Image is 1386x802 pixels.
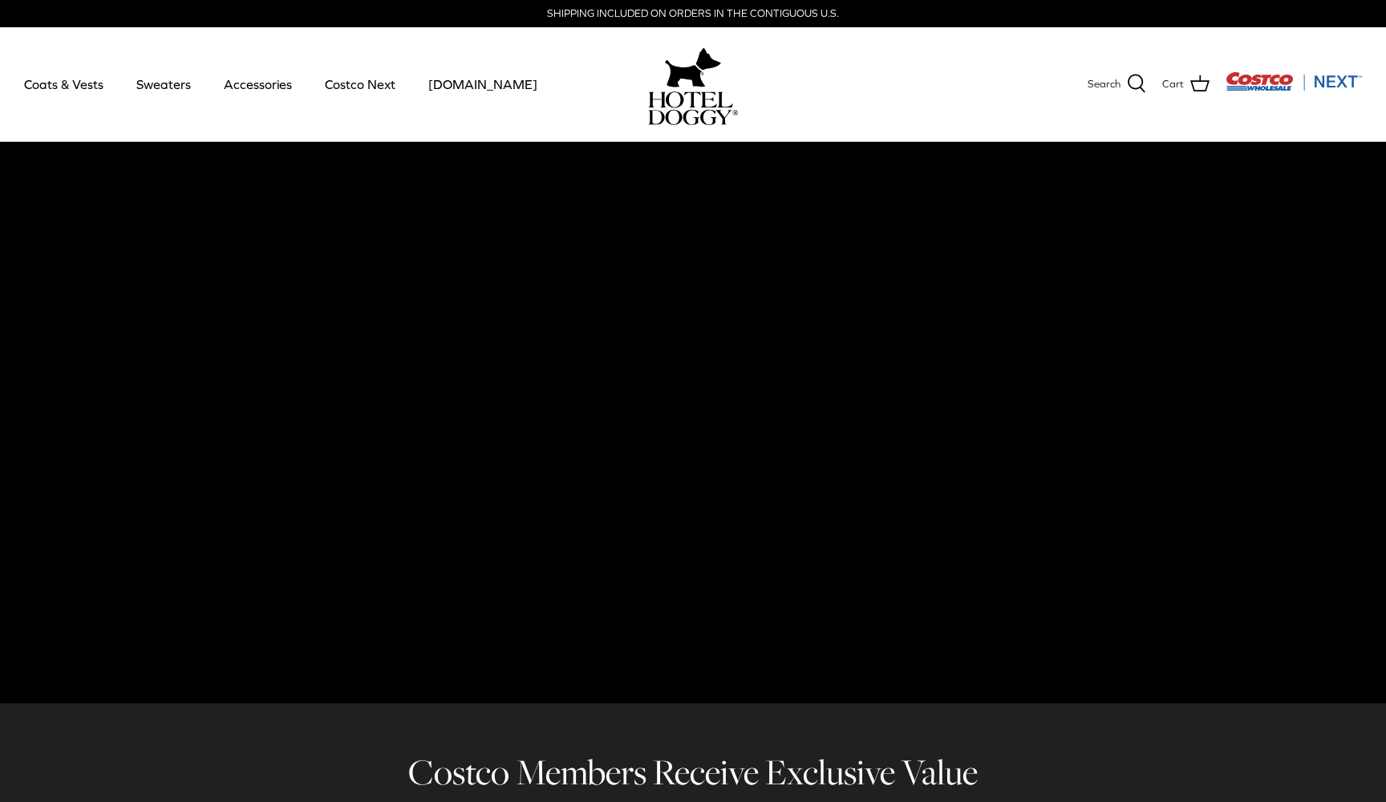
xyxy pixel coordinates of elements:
[414,57,552,111] a: [DOMAIN_NAME]
[648,43,738,125] a: hoteldoggy.com hoteldoggycom
[1162,76,1184,93] span: Cart
[1226,82,1362,94] a: Visit Costco Next
[122,57,205,111] a: Sweaters
[1088,74,1146,95] a: Search
[1226,71,1362,91] img: Costco Next
[310,57,410,111] a: Costco Next
[10,57,118,111] a: Coats & Vests
[1162,74,1210,95] a: Cart
[665,43,721,91] img: hoteldoggy.com
[209,57,306,111] a: Accessories
[648,91,738,125] img: hoteldoggycom
[1088,76,1121,93] span: Search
